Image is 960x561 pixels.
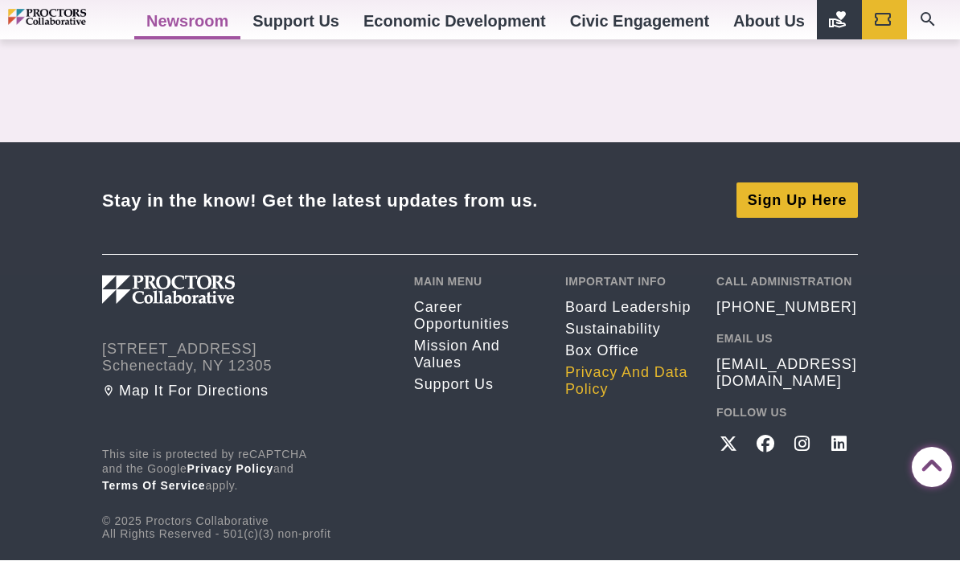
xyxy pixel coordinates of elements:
[102,480,206,493] a: Terms of Service
[102,342,390,375] address: [STREET_ADDRESS] Schenectady, NY 12305
[565,276,692,289] h2: Important Info
[414,300,541,334] a: Career opportunities
[102,448,390,495] p: This site is protected by reCAPTCHA and the Google and apply.
[187,463,274,476] a: Privacy Policy
[912,448,944,481] a: Back to Top
[736,183,858,219] a: Sign Up Here
[565,321,692,338] a: Sustainability
[102,383,390,400] a: Map it for directions
[102,448,390,541] div: © 2025 Proctors Collaborative All Rights Reserved - 501(c)(3) non-profit
[565,365,692,399] a: Privacy and Data Policy
[716,333,858,346] h2: Email Us
[8,10,134,27] img: Proctors logo
[565,300,692,317] a: Board Leadership
[102,190,538,212] div: Stay in the know! Get the latest updates from us.
[102,276,319,305] img: Proctors logo
[414,338,541,372] a: Mission and Values
[414,377,541,394] a: Support Us
[716,357,858,391] a: [EMAIL_ADDRESS][DOMAIN_NAME]
[565,343,692,360] a: Box Office
[414,276,541,289] h2: Main Menu
[716,300,857,317] a: [PHONE_NUMBER]
[716,407,858,420] h2: Follow Us
[716,276,858,289] h2: Call Administration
